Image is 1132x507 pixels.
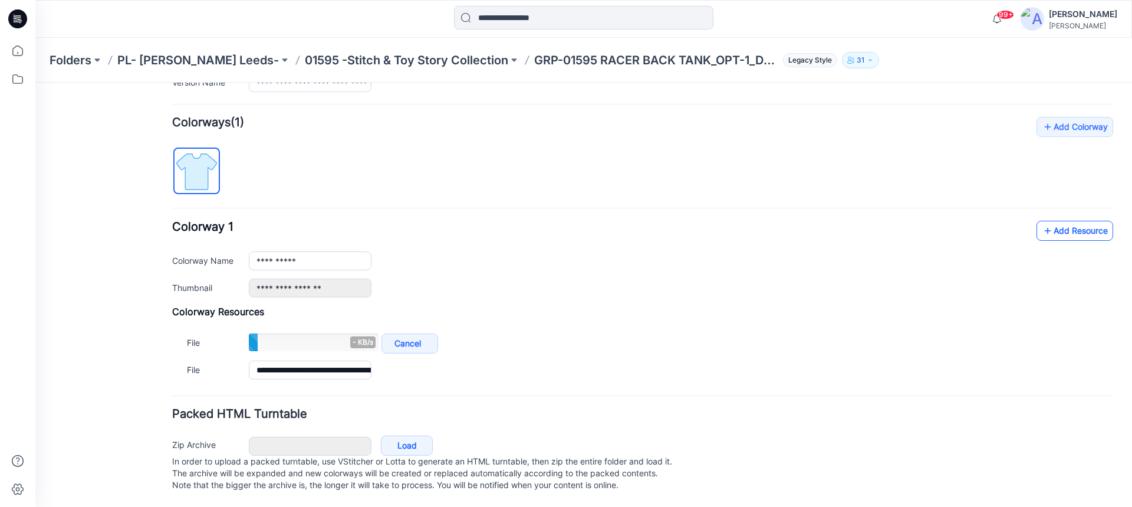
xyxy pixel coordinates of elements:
label: Thumbnail [137,198,202,211]
span: - KB/s [315,254,340,266]
iframe: To enrich screen reader interactions, please activate Accessibility in Grammarly extension settings [35,83,1132,507]
p: In order to upload a packed turntable, use VStitcher or Lotta to generate an HTML turntable, then... [137,373,1078,408]
a: PL- [PERSON_NAME] Leeds- [117,52,279,68]
button: Legacy Style [778,52,837,68]
a: Load [345,353,397,373]
label: File [152,253,202,266]
a: Folders [50,52,91,68]
p: 31 [857,54,864,67]
span: Colorway 1 [137,137,198,151]
label: Zip Archive [137,355,202,368]
a: 01595 -Stitch & Toy Story Collection [305,52,508,68]
a: Add Resource [1001,138,1078,158]
button: 31 [842,52,879,68]
h4: Colorway Resources [137,223,1078,235]
span: Legacy Style [783,53,837,67]
a: Cancel [346,251,403,271]
div: [PERSON_NAME] [1049,21,1117,30]
label: Colorway Name [137,171,202,184]
h4: Packed HTML Turntable [137,326,1078,337]
div: [PERSON_NAME] [1049,7,1117,21]
img: avatar [1021,7,1044,31]
p: GRP-01595 RACER BACK TANK_OPT-1_DEVELOPMENT [534,52,778,68]
span: 99+ [996,10,1014,19]
label: File [152,280,202,293]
